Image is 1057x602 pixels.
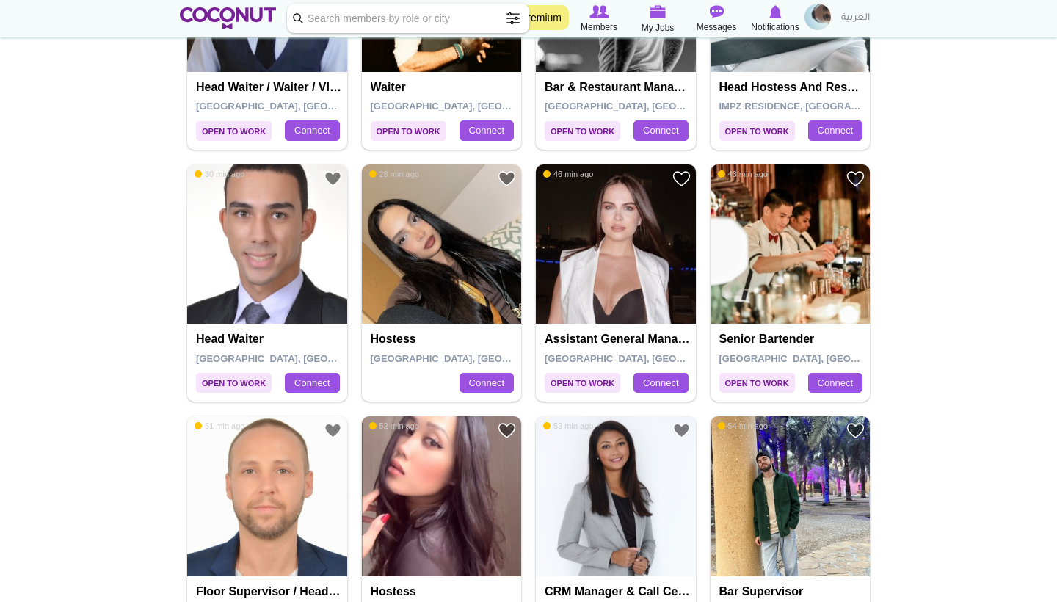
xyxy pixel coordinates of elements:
span: Open to Work [545,373,620,393]
span: Open to Work [545,121,620,141]
span: [GEOGRAPHIC_DATA], [GEOGRAPHIC_DATA] [371,101,580,112]
a: Browse Members Members [570,4,628,35]
span: Open to Work [371,121,446,141]
h4: Head Waiter [196,333,342,346]
a: Add to Favourites [324,421,342,440]
h4: Bar Supervisor [719,585,865,598]
span: [GEOGRAPHIC_DATA], [GEOGRAPHIC_DATA] [545,101,754,112]
span: [GEOGRAPHIC_DATA], [GEOGRAPHIC_DATA] [196,353,405,364]
span: 28 min ago [369,169,419,179]
span: 54 min ago [718,421,768,431]
a: Connect [633,373,688,394]
span: Open to Work [196,121,272,141]
span: Open to Work [719,121,795,141]
h4: Head Waiter / Waiter / VIP Waiter / Supervisor [196,81,342,94]
a: Add to Favourites [324,170,342,188]
span: Members [581,20,617,35]
input: Search members by role or city [287,4,529,33]
a: Connect [285,373,339,394]
span: 51 min ago [195,421,244,431]
span: 43 min ago [718,169,768,179]
span: [GEOGRAPHIC_DATA], [GEOGRAPHIC_DATA] [719,353,929,364]
a: My Jobs My Jobs [628,4,687,35]
span: Notifications [751,20,799,35]
a: العربية [834,4,877,33]
a: Add to Favourites [672,421,691,440]
img: Notifications [769,5,782,18]
h4: Senior Bartender [719,333,865,346]
span: 53 min ago [543,421,593,431]
a: Add to Favourites [498,421,516,440]
span: Messages [697,20,737,35]
a: Connect [808,373,862,394]
span: My Jobs [642,21,675,35]
span: [GEOGRAPHIC_DATA], [GEOGRAPHIC_DATA] [545,353,754,364]
span: Open to Work [196,373,272,393]
h4: CRM Manager & Call Center Manager [545,585,691,598]
img: Browse Members [589,5,609,18]
a: Connect [633,120,688,141]
a: Connect [808,120,862,141]
h4: Bar & Restaurant manager [545,81,691,94]
span: [GEOGRAPHIC_DATA], [GEOGRAPHIC_DATA] [371,353,580,364]
a: Messages Messages [687,4,746,35]
span: Open to Work [719,373,795,393]
img: My Jobs [650,5,666,18]
h4: Hostess [371,333,517,346]
a: Add to Favourites [672,170,691,188]
span: 30 min ago [195,169,244,179]
h4: Waiter [371,81,517,94]
a: Add to Favourites [498,170,516,188]
h4: Assistant General Manager [545,333,691,346]
a: Connect [460,120,514,141]
a: Add to Favourites [846,170,865,188]
a: Connect [460,373,514,394]
span: 46 min ago [543,169,593,179]
h4: Hostess [371,585,517,598]
h4: Head hostess and reservation agent [719,81,865,94]
a: Add to Favourites [846,421,865,440]
img: Home [180,7,276,29]
span: 52 min ago [369,421,419,431]
img: Messages [709,5,724,18]
span: IMPZ RESIDENCE, [GEOGRAPHIC_DATA] [719,101,908,112]
h4: Floor Supervisor / Head Waiter / Vip Waiter [196,585,342,598]
a: Notifications Notifications [746,4,804,35]
a: Go Premium [496,5,569,30]
a: Connect [285,120,339,141]
span: [GEOGRAPHIC_DATA], [GEOGRAPHIC_DATA] [196,101,405,112]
